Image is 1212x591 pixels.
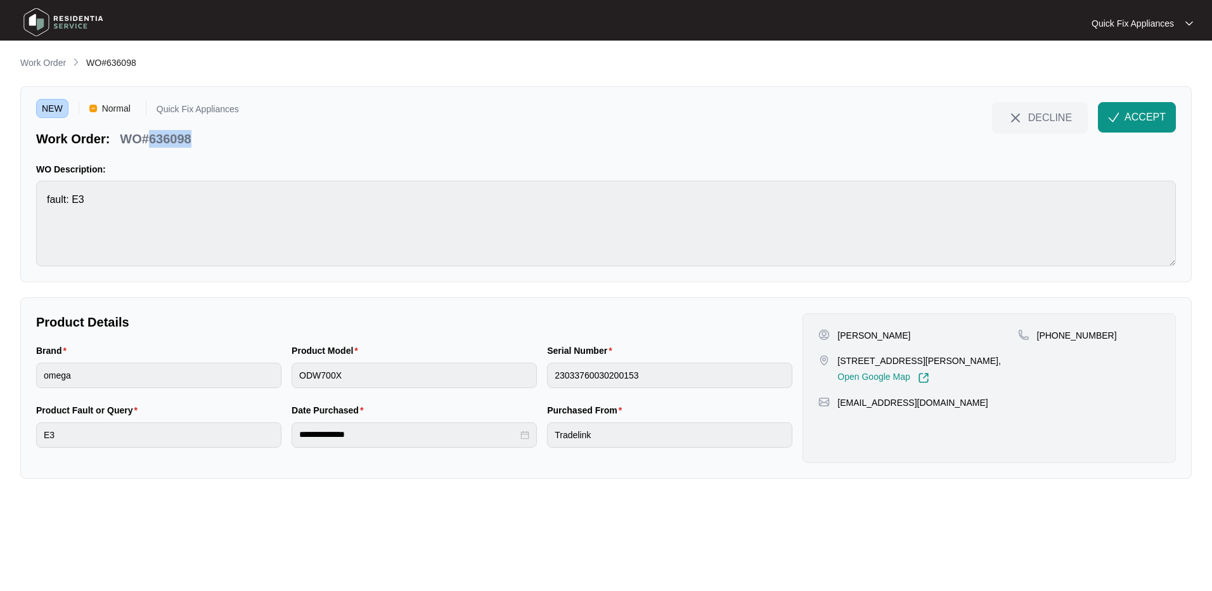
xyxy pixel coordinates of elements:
p: WO#636098 [120,130,191,148]
button: check-IconACCEPT [1098,102,1176,133]
input: Serial Number [547,363,792,388]
img: residentia service logo [19,3,108,41]
input: Brand [36,363,281,388]
p: Quick Fix Appliances [1092,17,1174,30]
textarea: fault: E3 [36,181,1176,266]
span: DECLINE [1028,110,1072,124]
img: check-Icon [1108,112,1119,123]
p: Work Order [20,56,66,69]
label: Brand [36,344,72,357]
p: WO Description: [36,163,1176,176]
label: Product Fault or Query [36,404,143,417]
p: Quick Fix Appliances [157,105,239,118]
span: ACCEPT [1125,110,1166,125]
button: close-IconDECLINE [992,102,1088,133]
p: [PERSON_NAME] [837,329,910,342]
input: Purchased From [547,422,792,448]
img: Link-External [918,372,929,384]
input: Product Model [292,363,537,388]
img: user-pin [818,329,830,341]
p: [PHONE_NUMBER] [1037,329,1117,342]
img: close-Icon [1008,110,1023,126]
label: Date Purchased [292,404,368,417]
img: map-pin [818,354,830,366]
a: Open Google Map [837,372,929,384]
input: Product Fault or Query [36,422,281,448]
label: Purchased From [547,404,627,417]
label: Product Model [292,344,363,357]
img: map-pin [818,396,830,408]
p: Product Details [36,313,792,331]
p: [EMAIL_ADDRESS][DOMAIN_NAME] [837,396,988,409]
p: [STREET_ADDRESS][PERSON_NAME], [837,354,1001,367]
span: Normal [97,99,136,118]
input: Date Purchased [299,428,518,441]
p: Work Order: [36,130,110,148]
span: NEW [36,99,68,118]
label: Serial Number [547,344,617,357]
img: map-pin [1018,329,1029,341]
span: WO#636098 [86,58,136,68]
img: Vercel Logo [89,105,97,112]
img: chevron-right [71,57,81,67]
img: dropdown arrow [1185,20,1193,27]
a: Work Order [18,56,68,70]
